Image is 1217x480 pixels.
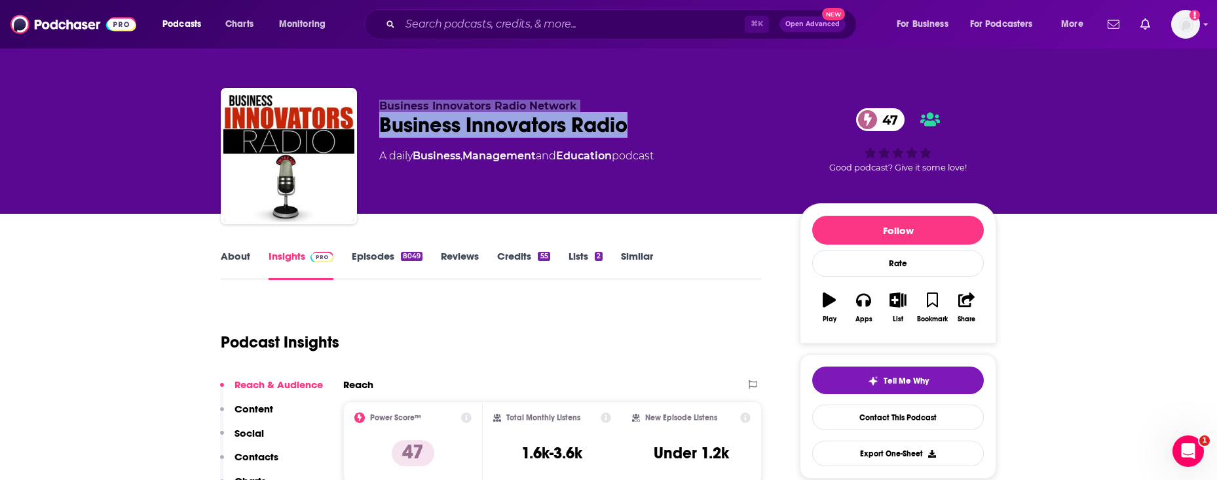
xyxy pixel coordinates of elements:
iframe: Intercom live chat [1172,435,1204,467]
button: Show profile menu [1171,10,1200,39]
button: Export One-Sheet [812,441,984,466]
div: List [893,315,903,323]
span: Business Innovators Radio Network [379,100,577,112]
button: Share [950,284,984,331]
p: Contacts [234,450,278,463]
button: open menu [888,14,965,35]
h3: 1.6k-3.6k [521,443,582,463]
a: Reviews [441,250,479,280]
button: open menu [1052,14,1100,35]
div: Rate [812,250,984,277]
div: 47Good podcast? Give it some love! [800,100,996,181]
a: Charts [217,14,261,35]
button: Open AdvancedNew [779,16,846,32]
a: Show notifications dropdown [1102,13,1125,35]
div: 2 [595,252,603,261]
a: About [221,250,250,280]
h2: Reach [343,378,373,391]
div: Share [958,315,975,323]
a: Episodes8049 [352,250,422,280]
h2: Power Score™ [370,413,421,422]
span: and [536,150,556,162]
span: Podcasts [162,15,201,33]
a: Education [556,150,612,162]
p: Social [234,427,264,439]
h2: Total Monthly Listens [506,413,580,422]
img: tell me why sparkle [868,376,878,386]
a: Similar [621,250,653,280]
p: Content [234,403,273,415]
img: Podchaser Pro [310,252,333,262]
button: Social [220,427,264,451]
a: Credits55 [497,250,550,280]
span: Monitoring [279,15,326,33]
svg: Add a profile image [1189,10,1200,20]
button: Play [812,284,846,331]
button: Apps [846,284,880,331]
div: 8049 [401,252,422,261]
span: More [1061,15,1083,33]
span: For Podcasters [970,15,1033,33]
span: Tell Me Why [884,376,929,386]
button: Contacts [220,450,278,475]
a: 47 [856,108,905,131]
div: Apps [855,315,872,323]
img: Business Innovators Radio [223,90,354,222]
h3: Under 1.2k [654,443,729,463]
span: 1 [1199,435,1210,446]
a: Contact This Podcast [812,405,984,430]
span: , [460,150,462,162]
a: Show notifications dropdown [1135,13,1155,35]
input: Search podcasts, credits, & more... [400,14,745,35]
span: Charts [225,15,253,33]
button: Content [220,403,273,427]
h2: New Episode Listens [645,413,717,422]
span: Logged in as high10media [1171,10,1200,39]
span: For Business [897,15,948,33]
button: tell me why sparkleTell Me Why [812,367,984,394]
a: InsightsPodchaser Pro [269,250,333,280]
a: Management [462,150,536,162]
img: User Profile [1171,10,1200,39]
p: 47 [392,440,434,466]
button: List [881,284,915,331]
p: Reach & Audience [234,378,323,391]
span: New [822,8,846,20]
a: Lists2 [569,250,603,280]
span: 47 [869,108,905,131]
button: Follow [812,216,984,245]
button: open menu [270,14,343,35]
span: ⌘ K [745,16,769,33]
a: Business [413,150,460,162]
button: open menu [153,14,218,35]
button: Bookmark [915,284,949,331]
span: Good podcast? Give it some love! [829,163,967,172]
div: Search podcasts, credits, & more... [377,9,869,39]
button: Reach & Audience [220,378,323,403]
img: Podchaser - Follow, Share and Rate Podcasts [10,12,136,37]
h1: Podcast Insights [221,332,339,352]
button: open menu [962,14,1052,35]
div: A daily podcast [379,148,654,164]
span: Open Advanced [785,21,840,28]
div: 55 [538,252,550,261]
div: Play [823,315,836,323]
div: Bookmark [917,315,948,323]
